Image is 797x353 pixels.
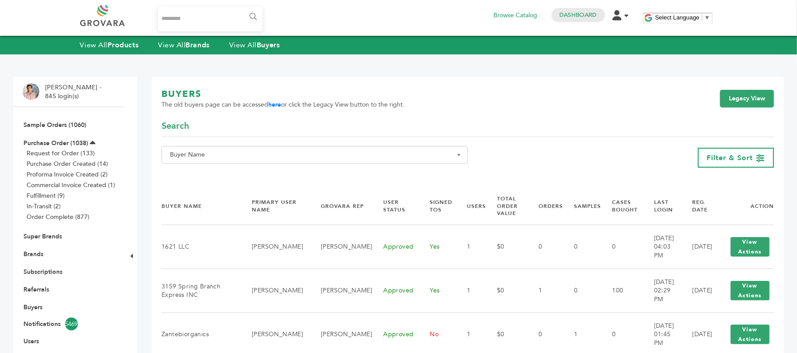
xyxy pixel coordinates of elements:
td: Approved [372,269,419,313]
span: Filter & Sort [707,153,753,163]
th: User Status [372,188,419,225]
strong: Products [108,40,139,50]
td: 100 [601,269,643,313]
strong: Buyers [257,40,280,50]
td: 1 [456,225,486,269]
td: [DATE] 04:03 PM [643,225,681,269]
td: $0 [486,225,527,269]
button: View Actions [731,237,770,257]
a: Referrals [23,285,49,294]
a: Commercial Invoice Created (1) [27,181,115,189]
span: 5469 [65,318,78,330]
a: here [268,100,281,109]
td: [PERSON_NAME] [241,269,310,313]
input: Search... [158,7,263,31]
td: 1621 LLC [162,225,241,269]
td: 0 [563,225,601,269]
li: [PERSON_NAME] - 845 login(s) [45,83,104,100]
h1: BUYERS [162,88,404,100]
td: $0 [486,269,527,313]
a: Dashboard [559,11,597,19]
a: Notifications5469 [23,318,114,330]
td: [PERSON_NAME] [310,225,372,269]
a: In-Transit (2) [27,202,61,211]
th: Signed TOS [419,188,456,225]
th: Orders [528,188,563,225]
th: Cases Bought [601,188,643,225]
td: [DATE] 02:29 PM [643,269,681,313]
a: Request for Order (133) [27,149,95,157]
th: Primary User Name [241,188,310,225]
a: Sample Orders (1060) [23,121,86,129]
span: Buyer Name [166,149,463,161]
span: Search [162,120,189,132]
button: View Actions [731,325,770,344]
td: Yes [419,269,456,313]
span: ​ [702,14,702,21]
a: Order Complete (877) [27,213,89,221]
a: Super Brands [23,232,62,241]
strong: Brands [185,40,209,50]
td: Approved [372,225,419,269]
a: Buyers [23,303,42,311]
td: 1 [528,269,563,313]
a: Browse Catalog [493,11,537,20]
td: 0 [601,225,643,269]
a: Purchase Order (1038) [23,139,88,147]
td: 0 [563,269,601,313]
td: 1 [456,269,486,313]
a: View AllProducts [80,40,139,50]
a: Users [23,337,39,345]
a: Fulfillment (9) [27,192,65,200]
td: 0 [528,225,563,269]
a: View AllBrands [158,40,210,50]
a: Brands [23,250,43,258]
td: [DATE] [681,269,716,313]
td: Yes [419,225,456,269]
th: Grovara Rep [310,188,372,225]
th: Last Login [643,188,681,225]
a: Subscriptions [23,268,62,276]
th: Action [715,188,774,225]
span: Buyer Name [162,146,468,164]
td: [DATE] [681,225,716,269]
th: Total Order Value [486,188,527,225]
th: Samples [563,188,601,225]
a: Select Language​ [655,14,710,21]
a: Legacy View [720,90,774,107]
td: 3159 Spring Branch Express INC [162,269,241,313]
button: View Actions [731,281,770,300]
a: Purchase Order Created (14) [27,160,108,168]
th: Buyer Name [162,188,241,225]
a: View AllBuyers [229,40,280,50]
span: The old buyers page can be accessed or click the Legacy View button to the right. [162,100,404,109]
th: Users [456,188,486,225]
td: [PERSON_NAME] [310,269,372,313]
span: Select Language [655,14,700,21]
span: ▼ [705,14,710,21]
th: Reg. Date [681,188,716,225]
a: Proforma Invoice Created (2) [27,170,108,179]
td: [PERSON_NAME] [241,225,310,269]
